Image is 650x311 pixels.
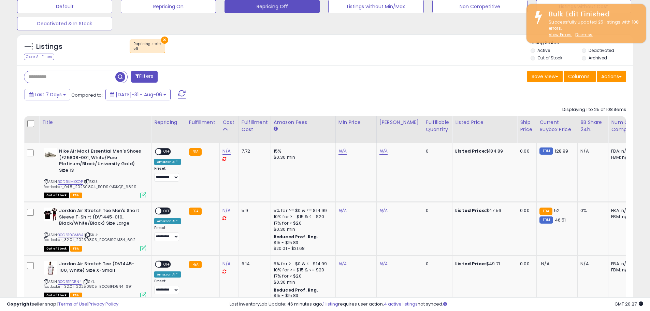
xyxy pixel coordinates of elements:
[133,41,161,52] span: Repricing state :
[44,148,146,197] div: ASIN:
[58,301,87,307] a: Terms of Use
[25,89,70,100] button: Last 7 Days
[274,226,330,232] div: $0.30 min
[611,208,634,214] div: FBA: n/a
[274,287,318,293] b: Reduced Prof. Rng.
[455,119,514,126] div: Listed Price
[338,207,347,214] a: N/A
[274,119,333,126] div: Amazon Fees
[426,119,449,133] div: Fulfillable Quantity
[222,207,231,214] a: N/A
[611,119,636,133] div: Num of Comp.
[154,279,181,294] div: Preset:
[455,261,512,267] div: $49.71
[520,148,531,154] div: 0.00
[44,179,136,189] span: | SKU: footlocker_94.8_20250804_B0D9KMXKQP_6829
[520,208,531,214] div: 0.00
[455,208,512,214] div: $47.56
[379,119,420,126] div: [PERSON_NAME]
[611,154,634,160] div: FBM: n/a
[71,92,103,98] span: Compared to:
[154,119,183,126] div: Repricing
[455,148,486,154] b: Listed Price:
[242,261,265,267] div: 6.14
[154,159,181,165] div: Amazon AI *
[105,89,171,100] button: [DATE]-31 - Aug-06
[544,9,641,19] div: Bulk Edit Finished
[44,232,135,242] span: | SKU: footlocker_32.01_20250805_B0C619GM84_692
[154,271,181,278] div: Amazon AI *
[222,148,231,155] a: N/A
[615,301,643,307] span: 2025-08-14 20:27 GMT
[133,46,161,51] div: off
[154,218,181,224] div: Amazon AI *
[154,166,181,182] div: Preset:
[549,32,572,38] u: View Errors
[338,119,374,126] div: Min Price
[274,261,330,267] div: 5% for >= $0 & <= $14.99
[35,91,62,98] span: Last 7 Days
[274,214,330,220] div: 10% for >= $15 & <= $20
[274,273,330,279] div: 17% for > $20
[274,234,318,240] b: Reduced Prof. Rng.
[520,261,531,267] div: 0.00
[161,149,172,155] span: OFF
[274,220,330,226] div: 17% for > $20
[44,246,69,252] span: All listings that are currently out of stock and unavailable for purchase on Amazon
[580,208,603,214] div: 0%
[274,208,330,214] div: 5% for >= $0 & <= $14.99
[379,260,388,267] a: N/A
[274,126,278,132] small: Amazon Fees.
[537,55,562,61] label: Out of Stock
[455,260,486,267] b: Listed Price:
[70,193,82,198] span: FBA
[580,261,603,267] div: N/A
[242,148,265,154] div: 7.72
[611,267,634,273] div: FBM: n/a
[7,301,118,308] div: seller snap | |
[580,148,603,154] div: N/A
[154,226,181,241] div: Preset:
[44,208,146,251] div: ASIN:
[562,107,626,113] div: Displaying 1 to 25 of 108 items
[520,119,534,133] div: Ship Price
[426,261,447,267] div: 0
[575,32,592,38] u: Dismiss
[379,207,388,214] a: N/A
[564,71,596,82] button: Columns
[161,261,172,267] span: OFF
[455,148,512,154] div: $184.89
[59,208,142,228] b: Jordan Air Stretch Tee Men's Short Sleeve T-Shirt (DV1445-010, Black/White/Black) Size Large
[426,208,447,214] div: 0
[44,148,57,158] img: 31v5cDdIL5L._SL40_.jpg
[539,147,553,155] small: FBM
[88,301,118,307] a: Privacy Policy
[379,148,388,155] a: N/A
[222,260,231,267] a: N/A
[44,261,57,274] img: 31WojNxaByL._SL40_.jpg
[537,47,550,53] label: Active
[58,232,83,238] a: B0C619GM84
[70,246,82,252] span: FBA
[384,301,418,307] a: 4 active listings
[116,91,162,98] span: [DATE]-31 - Aug-06
[589,55,607,61] label: Archived
[189,261,202,268] small: FBA
[539,208,552,215] small: FBA
[24,54,54,60] div: Clear All Filters
[161,37,168,44] button: ×
[58,179,83,185] a: B0D9KMXKQP
[44,279,132,289] span: | SKU: footlocker_32.01_20250805_B0C61FD5N4_691
[42,119,148,126] div: Title
[338,148,347,155] a: N/A
[597,71,626,82] button: Actions
[274,154,330,160] div: $0.30 min
[189,208,202,215] small: FBA
[580,119,605,133] div: BB Share 24h.
[242,119,268,133] div: Fulfillment Cost
[274,240,330,246] div: $15 - $15.83
[274,267,330,273] div: 10% for >= $15 & <= $20
[161,208,172,214] span: OFF
[527,71,563,82] button: Save View
[539,119,575,133] div: Current Buybox Price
